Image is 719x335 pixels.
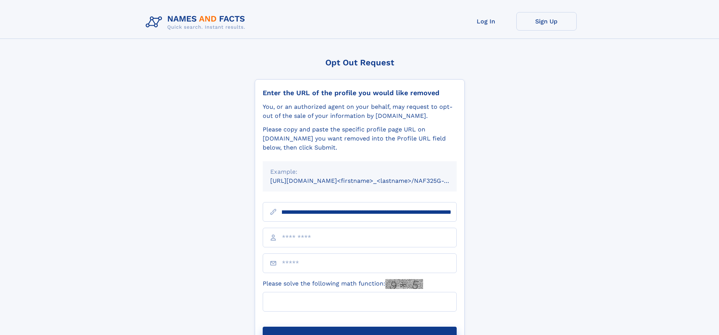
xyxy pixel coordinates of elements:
[263,125,457,152] div: Please copy and paste the specific profile page URL on [DOMAIN_NAME] you want removed into the Pr...
[270,177,471,184] small: [URL][DOMAIN_NAME]<firstname>_<lastname>/NAF325G-xxxxxxxx
[143,12,251,32] img: Logo Names and Facts
[263,279,423,289] label: Please solve the following math function:
[516,12,577,31] a: Sign Up
[456,12,516,31] a: Log In
[263,89,457,97] div: Enter the URL of the profile you would like removed
[270,167,449,176] div: Example:
[263,102,457,120] div: You, or an authorized agent on your behalf, may request to opt-out of the sale of your informatio...
[255,58,465,67] div: Opt Out Request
